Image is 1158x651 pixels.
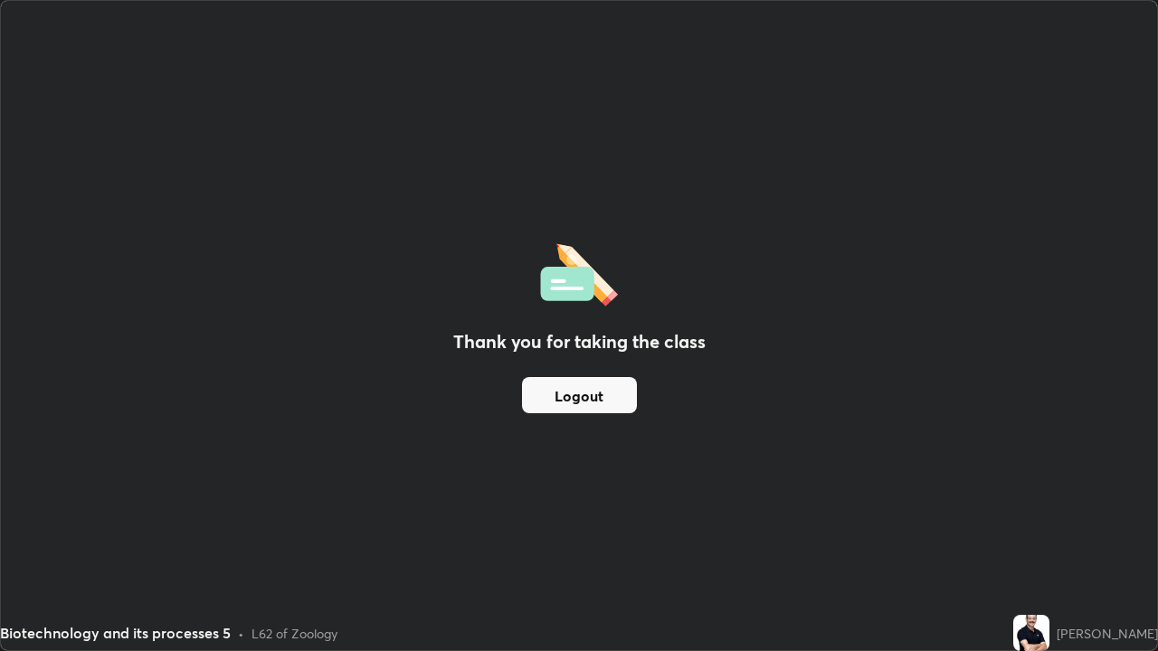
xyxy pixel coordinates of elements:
button: Logout [522,377,637,413]
div: • [238,624,244,643]
h2: Thank you for taking the class [453,328,706,355]
div: L62 of Zoology [252,624,337,643]
img: 7362d183bfba452e82b80e211b7273cc.jpg [1013,615,1049,651]
img: offlineFeedback.1438e8b3.svg [540,238,618,307]
div: [PERSON_NAME] [1057,624,1158,643]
